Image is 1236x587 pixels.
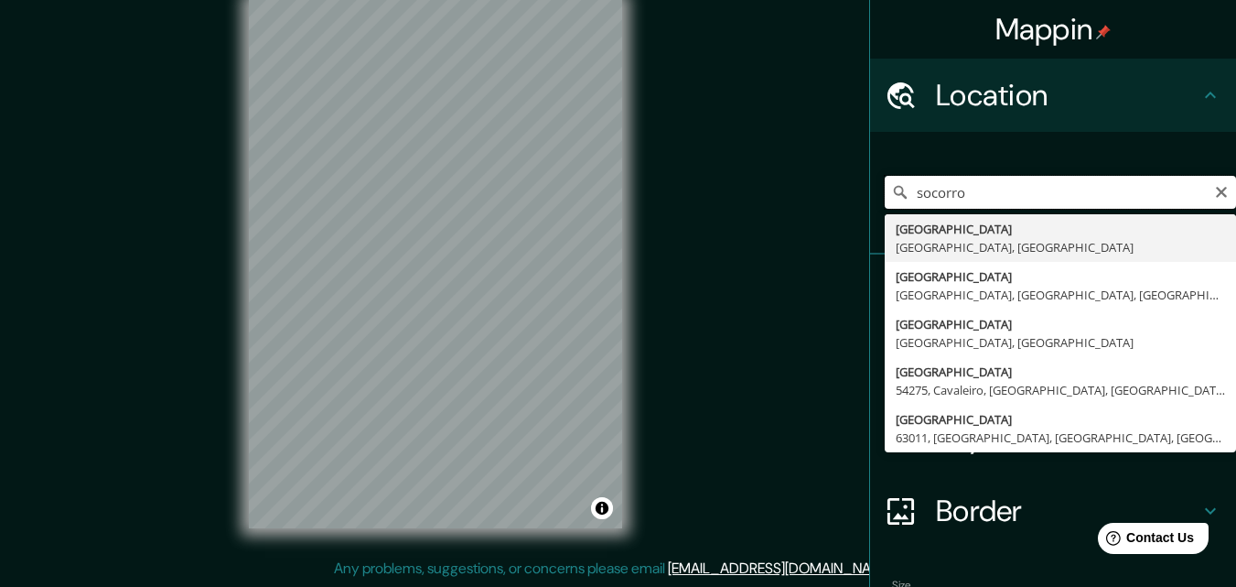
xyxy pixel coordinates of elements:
[995,11,1112,48] h4: Mappin
[1073,516,1216,567] iframe: Help widget launcher
[591,497,613,519] button: Toggle attribution
[870,401,1236,474] div: Layout
[896,267,1225,286] div: [GEOGRAPHIC_DATA]
[1096,25,1111,39] img: pin-icon.png
[896,429,1225,447] div: 63011, [GEOGRAPHIC_DATA], [GEOGRAPHIC_DATA], [GEOGRAPHIC_DATA]
[896,333,1225,352] div: [GEOGRAPHIC_DATA], [GEOGRAPHIC_DATA]
[870,328,1236,401] div: Style
[896,220,1225,238] div: [GEOGRAPHIC_DATA]
[334,558,897,580] p: Any problems, suggestions, or concerns please email .
[896,238,1225,256] div: [GEOGRAPHIC_DATA], [GEOGRAPHIC_DATA]
[896,363,1225,381] div: [GEOGRAPHIC_DATA]
[936,493,1199,529] h4: Border
[936,77,1199,114] h4: Location
[896,315,1225,333] div: [GEOGRAPHIC_DATA]
[870,59,1236,132] div: Location
[896,286,1225,304] div: [GEOGRAPHIC_DATA], [GEOGRAPHIC_DATA], [GEOGRAPHIC_DATA]
[896,381,1225,399] div: 54275, Cavaleiro, [GEOGRAPHIC_DATA], [GEOGRAPHIC_DATA], [GEOGRAPHIC_DATA]
[885,176,1236,209] input: Pick your city or area
[896,410,1225,429] div: [GEOGRAPHIC_DATA]
[870,255,1236,328] div: Pins
[668,559,894,578] a: [EMAIL_ADDRESS][DOMAIN_NAME]
[936,419,1199,456] h4: Layout
[1214,182,1229,200] button: Clear
[870,474,1236,548] div: Border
